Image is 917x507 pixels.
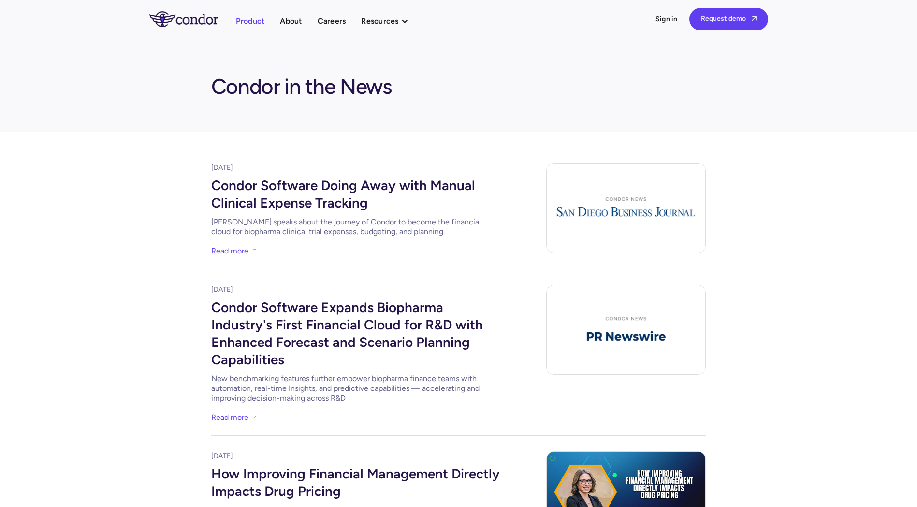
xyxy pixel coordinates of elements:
[318,15,346,28] a: Careers
[752,15,757,22] span: 
[211,285,501,295] div: [DATE]
[149,11,236,27] a: home
[211,461,501,502] div: How Improving Financial Management Directly Impacts Drug Pricing
[211,163,501,173] div: [DATE]
[655,15,678,24] a: Sign in
[361,15,418,28] div: Resources
[211,244,248,257] a: Read more
[211,217,501,237] div: [PERSON_NAME] speaks about the journey of Condor to become the financial cloud for biopharma clin...
[211,295,501,370] div: Condor Software Expands Biopharma Industry's First Financial Cloud for R&D with Enhanced Forecast...
[211,451,501,461] div: [DATE]
[361,15,398,28] div: Resources
[280,15,302,28] a: About
[236,15,265,28] a: Product
[689,8,768,30] a: Request demo
[211,69,392,100] h1: Condor in the News
[211,411,248,424] a: Read more
[211,295,501,403] a: Condor Software Expands Biopharma Industry's First Financial Cloud for R&D with Enhanced Forecast...
[211,173,501,213] div: Condor Software Doing Away with Manual Clinical Expense Tracking
[211,173,501,237] a: Condor Software Doing Away with Manual Clinical Expense Tracking[PERSON_NAME] speaks about the jo...
[211,374,501,403] div: New benchmarking features further empower biopharma finance teams with automation, real-time Insi...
